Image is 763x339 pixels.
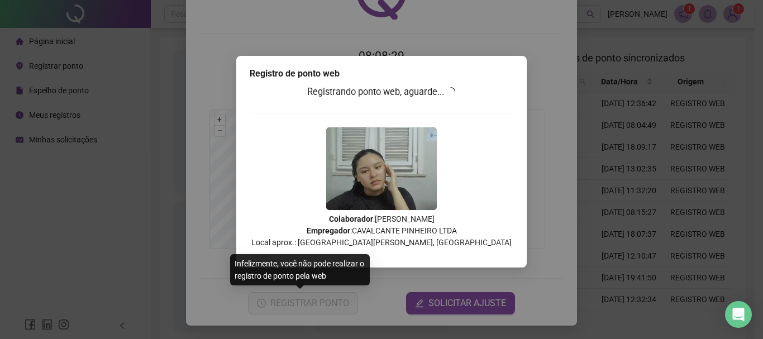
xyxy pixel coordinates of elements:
[250,67,513,80] div: Registro de ponto web
[250,213,513,249] p: : [PERSON_NAME] : CAVALCANTE PINHEIRO LTDA Local aprox.: [GEOGRAPHIC_DATA][PERSON_NAME], [GEOGRAP...
[446,87,455,96] span: loading
[307,226,350,235] strong: Empregador
[326,127,437,210] img: Z
[329,214,373,223] strong: Colaborador
[725,301,752,328] div: Open Intercom Messenger
[230,254,370,285] div: Infelizmente, você não pode realizar o registro de ponto pela web
[250,85,513,99] h3: Registrando ponto web, aguarde...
